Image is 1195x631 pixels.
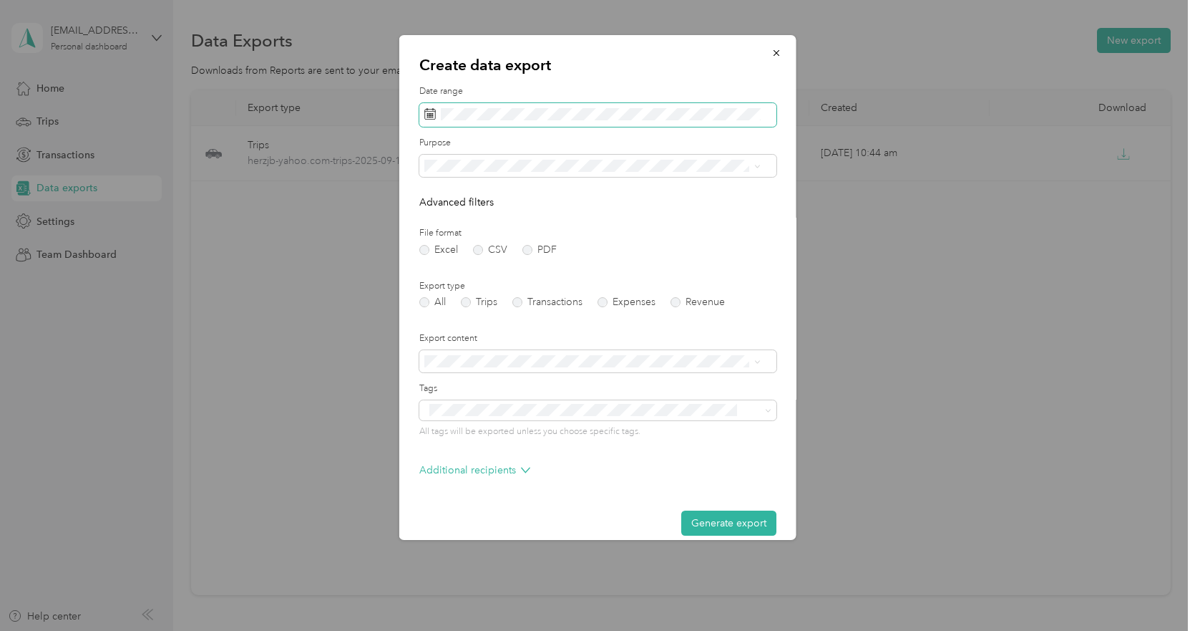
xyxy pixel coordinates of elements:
[461,297,497,307] label: Trips
[419,280,776,293] label: Export type
[1115,551,1195,631] iframe: Everlance-gr Chat Button Frame
[419,227,776,240] label: File format
[419,463,530,478] p: Additional recipients
[670,297,725,307] label: Revenue
[419,332,776,345] label: Export content
[419,137,776,150] label: Purpose
[522,245,557,255] label: PDF
[419,425,776,438] p: All tags will be exported unless you choose specific tags.
[419,55,776,75] p: Create data export
[419,85,776,98] label: Date range
[419,382,776,395] label: Tags
[419,195,776,210] p: Advanced filters
[512,297,582,307] label: Transactions
[597,297,655,307] label: Expenses
[419,297,446,307] label: All
[681,511,776,536] button: Generate export
[419,245,458,255] label: Excel
[473,245,507,255] label: CSV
